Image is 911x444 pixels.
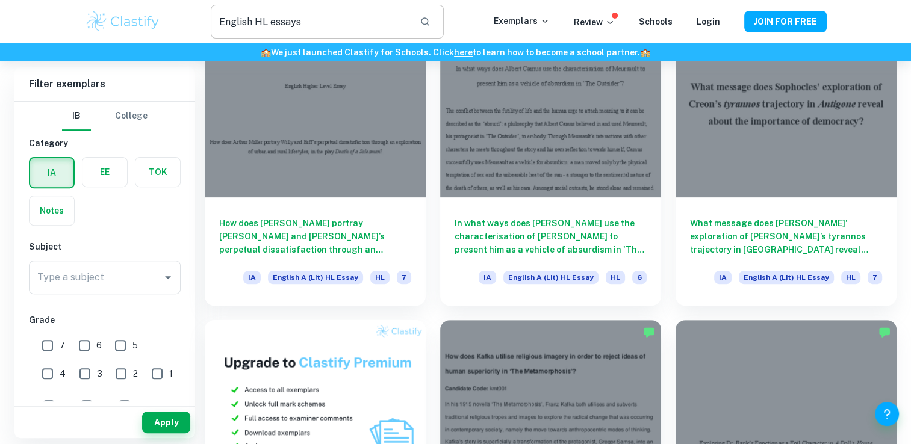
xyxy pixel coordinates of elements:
span: IA [479,271,496,284]
span: 2 [133,367,138,380]
span: 5 [132,339,138,352]
span: 1 [169,367,173,380]
button: TOK [135,158,180,187]
a: How does [PERSON_NAME] portray [PERSON_NAME] and [PERSON_NAME]’s perpetual dissatisfaction throug... [205,31,426,305]
span: English A (Lit) HL Essay [739,271,834,284]
button: EE [82,158,127,187]
span: 7 [868,271,882,284]
span: English A (Lit) HL Essay [268,271,363,284]
h6: Grade [29,313,181,327]
h6: Category [29,137,181,150]
span: B [99,399,105,412]
a: What message does [PERSON_NAME]’ exploration of [PERSON_NAME]’s tyrannos trajectory in [GEOGRAPHI... [676,31,897,305]
h6: Subject [29,240,181,253]
span: 🏫 [640,48,650,57]
img: Marked [643,326,655,338]
span: IA [243,271,261,284]
div: Filter type choice [62,102,148,131]
span: 4 [60,367,66,380]
button: Notes [30,196,74,225]
span: 3 [97,367,102,380]
button: Help and Feedback [875,402,899,426]
span: English A (Lit) HL Essay [503,271,599,284]
span: 6 [96,339,102,352]
h6: In what ways does [PERSON_NAME] use the characterisation of [PERSON_NAME] to present him as a veh... [455,217,647,256]
span: IA [714,271,732,284]
span: HL [841,271,860,284]
a: Login [697,17,720,26]
h6: Filter exemplars [14,67,195,101]
button: Open [160,269,176,286]
a: here [454,48,473,57]
button: IB [62,102,91,131]
span: HL [606,271,625,284]
h6: What message does [PERSON_NAME]’ exploration of [PERSON_NAME]’s tyrannos trajectory in [GEOGRAPHI... [690,217,882,256]
button: Apply [142,412,190,433]
span: 6 [632,271,647,284]
h6: How does [PERSON_NAME] portray [PERSON_NAME] and [PERSON_NAME]’s perpetual dissatisfaction throug... [219,217,411,256]
span: 7 [60,339,65,352]
button: IA [30,158,73,187]
p: Exemplars [494,14,550,28]
h6: We just launched Clastify for Schools. Click to learn how to become a school partner. [2,46,909,59]
button: College [115,102,148,131]
span: A [61,399,67,412]
span: HL [370,271,390,284]
span: 7 [397,271,411,284]
span: C [137,399,143,412]
span: 🏫 [261,48,271,57]
button: JOIN FOR FREE [744,11,827,32]
img: Clastify logo [85,10,161,34]
a: In what ways does [PERSON_NAME] use the characterisation of [PERSON_NAME] to present him as a veh... [440,31,661,305]
img: Marked [878,326,891,338]
p: Review [574,16,615,29]
a: Schools [639,17,673,26]
input: Search for any exemplars... [211,5,409,39]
